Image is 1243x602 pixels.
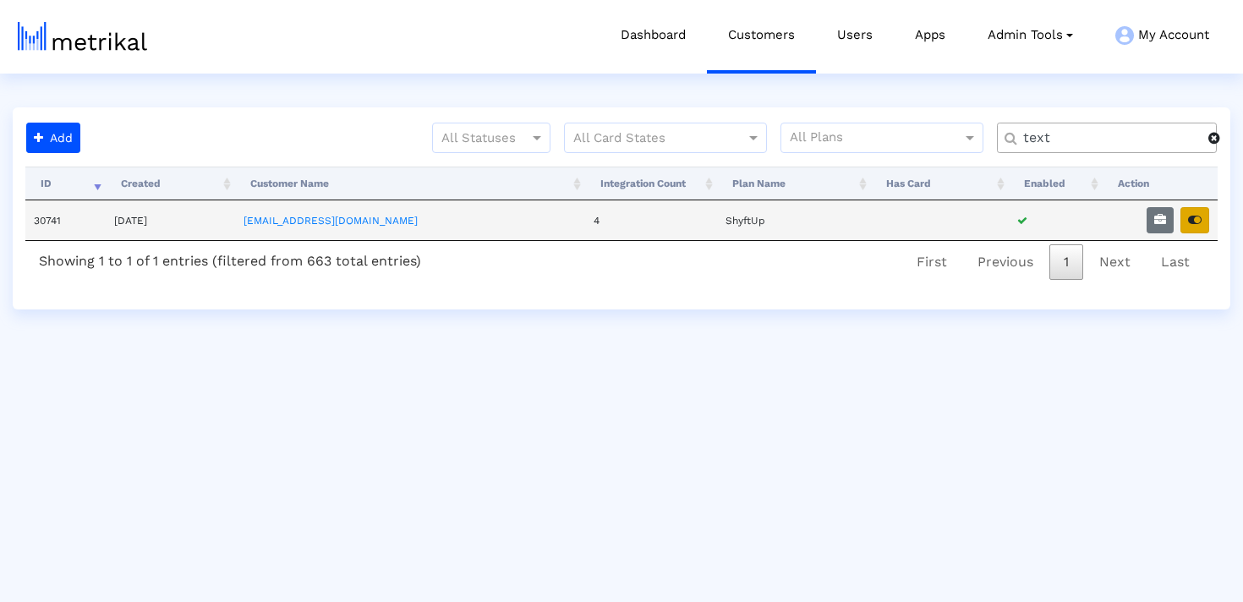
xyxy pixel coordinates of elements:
[1115,26,1134,45] img: my-account-menu-icon.png
[717,200,871,240] td: ShyftUp
[1049,244,1083,280] a: 1
[26,123,80,153] button: Add
[790,128,965,150] input: All Plans
[244,215,418,227] a: [EMAIL_ADDRESS][DOMAIN_NAME]
[963,244,1048,280] a: Previous
[18,22,147,51] img: metrical-logo-light.png
[1147,244,1204,280] a: Last
[717,167,871,200] th: Plan Name: activate to sort column ascending
[106,200,234,240] td: [DATE]
[902,244,961,280] a: First
[1085,244,1145,280] a: Next
[25,200,106,240] td: 30741
[585,200,717,240] td: 4
[25,241,435,276] div: Showing 1 to 1 of 1 entries (filtered from 663 total entries)
[25,167,106,200] th: ID: activate to sort column ascending
[1011,129,1208,147] input: Customer Name
[871,167,1009,200] th: Has Card: activate to sort column ascending
[235,167,586,200] th: Customer Name: activate to sort column ascending
[1103,167,1218,200] th: Action
[585,167,717,200] th: Integration Count: activate to sort column ascending
[1009,167,1103,200] th: Enabled: activate to sort column ascending
[106,167,234,200] th: Created: activate to sort column ascending
[573,128,727,150] input: All Card States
